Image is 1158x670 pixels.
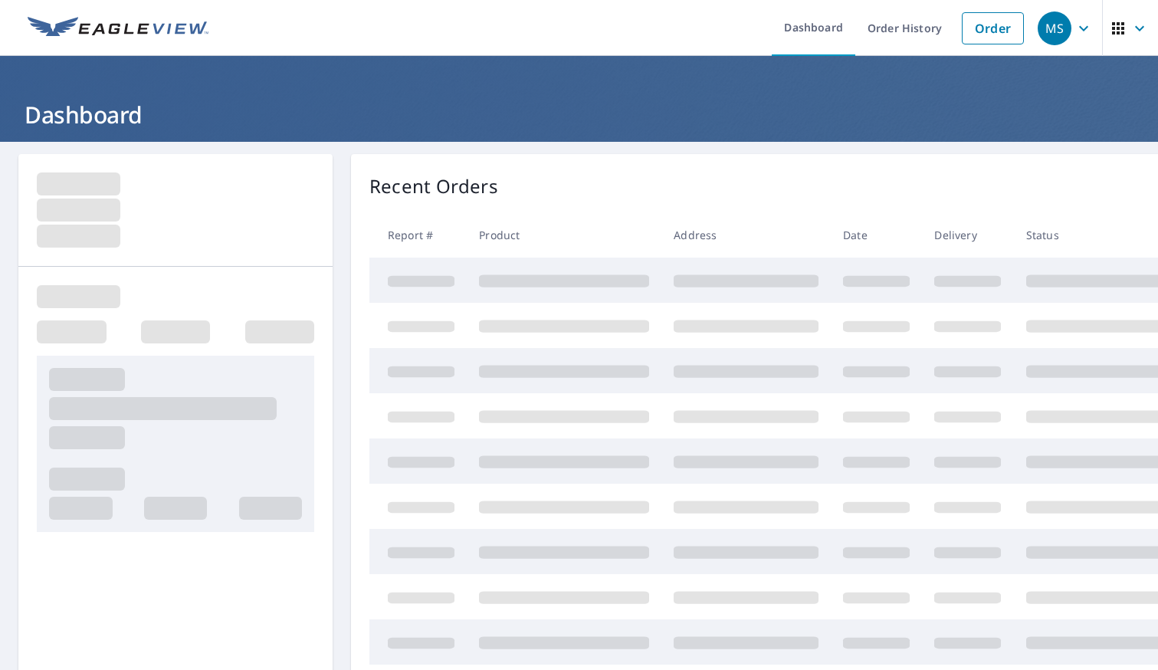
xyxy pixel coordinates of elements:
[1038,11,1071,45] div: MS
[28,17,208,40] img: EV Logo
[661,212,831,258] th: Address
[369,212,467,258] th: Report #
[922,212,1013,258] th: Delivery
[962,12,1024,44] a: Order
[18,99,1140,130] h1: Dashboard
[831,212,922,258] th: Date
[467,212,661,258] th: Product
[369,172,498,200] p: Recent Orders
